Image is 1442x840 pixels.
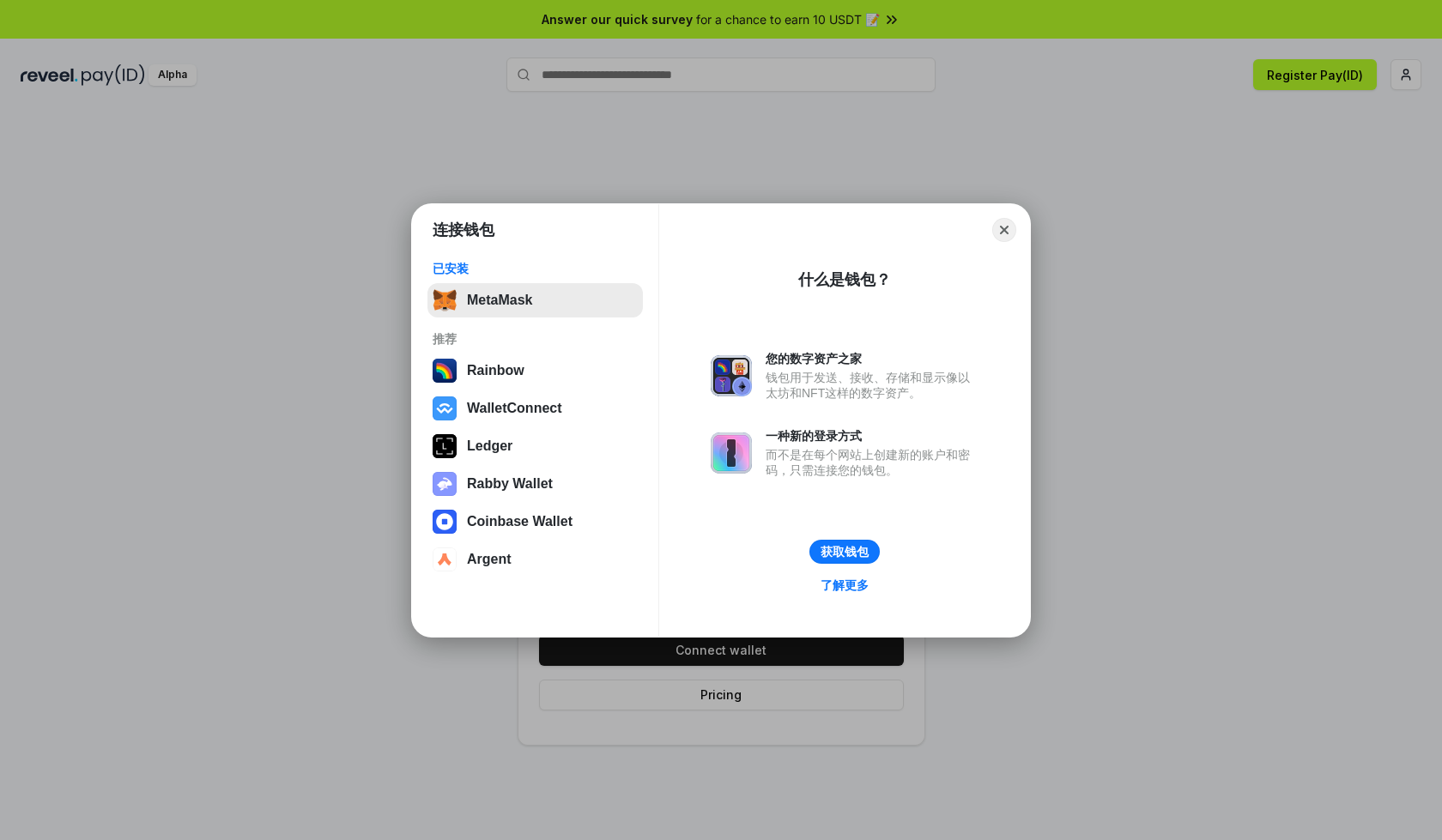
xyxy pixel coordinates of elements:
[467,363,524,378] div: Rainbow
[433,220,494,240] h1: 连接钱包
[809,540,880,564] button: 获取钱包
[810,574,879,596] a: 了解更多
[433,261,638,276] div: 已安装
[821,544,869,559] div: 获取钱包
[467,514,573,529] div: Coinbase Wallet
[427,542,643,577] button: Argent
[821,577,869,593] div: 了解更多
[992,218,1016,242] button: Close
[427,467,643,501] button: Rabby Wallet
[427,429,643,463] button: Ledger
[766,370,978,401] div: 钱包用于发送、接收、存储和显示像以太坊和NFT这样的数字资产。
[766,447,978,478] div: 而不是在每个网站上创建新的账户和密码，只需连接您的钱包。
[433,510,457,534] img: svg+xml,%3Csvg%20width%3D%2228%22%20height%3D%2228%22%20viewBox%3D%220%200%2028%2028%22%20fill%3D...
[433,396,457,420] img: svg+xml,%3Csvg%20width%3D%2228%22%20height%3D%2228%22%20viewBox%3D%220%200%2028%2028%22%20fill%3D...
[467,476,553,492] div: Rabby Wallet
[467,293,532,308] div: MetaMask
[433,288,457,312] img: svg+xml,%3Csvg%20fill%3D%22none%22%20height%3D%2233%22%20viewBox%3D%220%200%2035%2033%22%20width%...
[711,355,752,396] img: svg+xml,%3Csvg%20xmlns%3D%22http%3A%2F%2Fwww.w3.org%2F2000%2Fsvg%22%20fill%3D%22none%22%20viewBox...
[427,505,643,539] button: Coinbase Wallet
[427,391,643,426] button: WalletConnect
[467,552,512,567] div: Argent
[433,331,638,347] div: 推荐
[467,401,562,416] div: WalletConnect
[427,354,643,388] button: Rainbow
[798,269,891,290] div: 什么是钱包？
[711,432,752,474] img: svg+xml,%3Csvg%20xmlns%3D%22http%3A%2F%2Fwww.w3.org%2F2000%2Fsvg%22%20fill%3D%22none%22%20viewBox...
[433,547,457,571] img: svg+xml,%3Csvg%20width%3D%2228%22%20height%3D%2228%22%20viewBox%3D%220%200%2028%2028%22%20fill%3D...
[766,428,978,444] div: 一种新的登录方式
[433,472,457,496] img: svg+xml,%3Csvg%20xmlns%3D%22http%3A%2F%2Fwww.w3.org%2F2000%2Fsvg%22%20fill%3D%22none%22%20viewBox...
[467,438,512,454] div: Ledger
[433,434,457,458] img: svg+xml,%3Csvg%20xmlns%3D%22http%3A%2F%2Fwww.w3.org%2F2000%2Fsvg%22%20width%3D%2228%22%20height%3...
[766,351,978,366] div: 您的数字资产之家
[433,359,457,383] img: svg+xml,%3Csvg%20width%3D%22120%22%20height%3D%22120%22%20viewBox%3D%220%200%20120%20120%22%20fil...
[427,283,643,317] button: MetaMask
